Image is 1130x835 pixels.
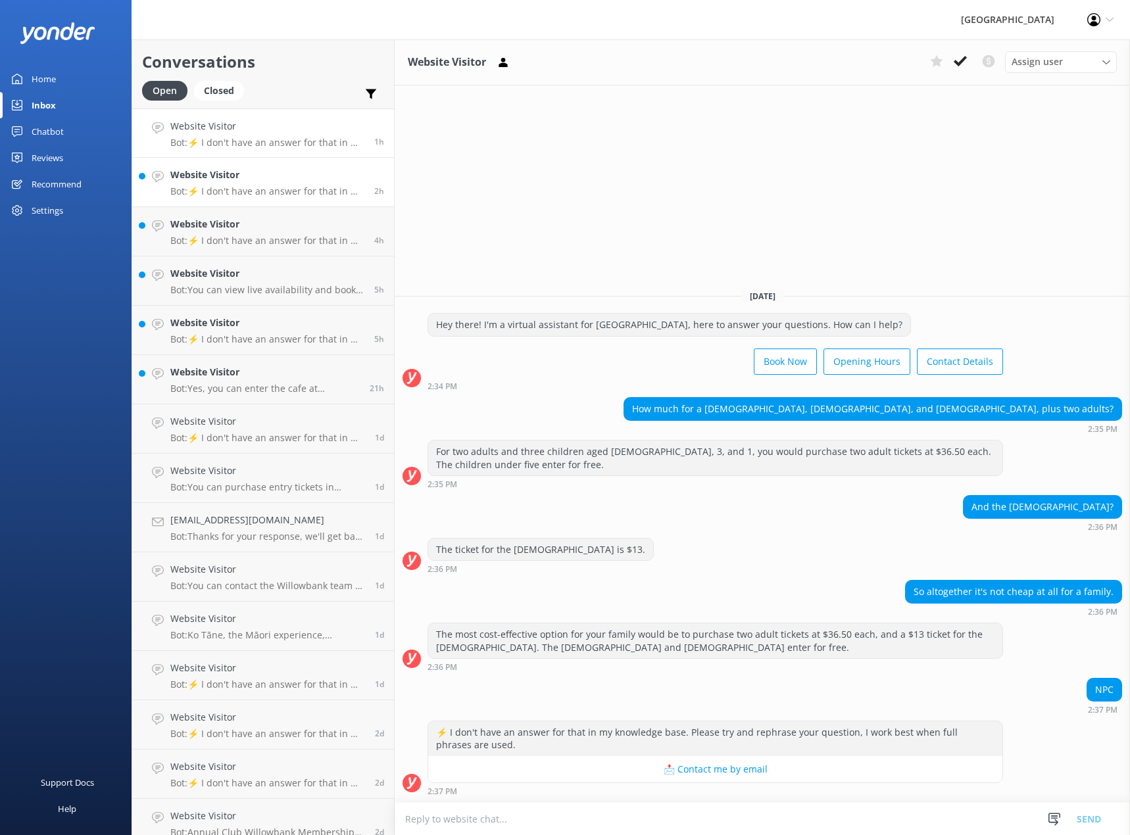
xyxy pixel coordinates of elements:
span: Sep 30 2025 06:41pm (UTC +13:00) Pacific/Auckland [370,383,384,394]
strong: 2:36 PM [1088,608,1118,616]
p: Bot: ⚡ I don't have an answer for that in my knowledge base. Please try and rephrase your questio... [170,235,364,247]
div: Oct 01 2025 02:35pm (UTC +13:00) Pacific/Auckland [624,424,1122,433]
p: Bot: Yes, you can enter the cafe at [GEOGRAPHIC_DATA] without a ticket to the Reserve. It's open ... [170,383,360,394]
p: Bot: You can purchase entry tickets in advance through our website [URL][DOMAIN_NAME] or pay upon... [170,481,365,493]
a: Website VisitorBot:⚡ I don't have an answer for that in my knowledge base. Please try and rephras... [132,306,394,355]
span: Sep 30 2025 02:11pm (UTC +13:00) Pacific/Auckland [375,432,384,443]
div: For two adults and three children aged [DEMOGRAPHIC_DATA], 3, and 1, you would purchase two adult... [428,441,1002,475]
div: The ticket for the [DEMOGRAPHIC_DATA] is $13. [428,538,653,561]
h2: Conversations [142,49,384,74]
a: Website VisitorBot:You can contact the Willowbank team at 03 359 6226, or by emailing [EMAIL_ADDR... [132,552,394,602]
span: Sep 29 2025 08:36am (UTC +13:00) Pacific/Auckland [375,777,384,788]
a: Website VisitorBot:⚡ I don't have an answer for that in my knowledge base. Please try and rephras... [132,651,394,700]
div: How much for a [DEMOGRAPHIC_DATA], [DEMOGRAPHIC_DATA], and [DEMOGRAPHIC_DATA], plus two adults? [624,398,1121,420]
div: And the [DEMOGRAPHIC_DATA]? [964,496,1121,518]
h4: Website Visitor [170,414,365,429]
div: Support Docs [41,769,94,796]
h4: Website Visitor [170,217,364,231]
h4: Website Visitor [170,809,365,823]
h4: Website Visitor [170,661,365,675]
h4: Website Visitor [170,562,365,577]
h4: Website Visitor [170,611,365,626]
a: Website VisitorBot:Yes, you can enter the cafe at [GEOGRAPHIC_DATA] without a ticket to the Reser... [132,355,394,404]
h4: Website Visitor [170,759,365,774]
a: Website VisitorBot:⚡ I don't have an answer for that in my knowledge base. Please try and rephras... [132,700,394,750]
div: Oct 01 2025 02:35pm (UTC +13:00) Pacific/Auckland [428,479,1003,489]
h4: Website Visitor [170,365,360,379]
div: Help [58,796,76,822]
div: Hey there! I'm a virtual assistant for [GEOGRAPHIC_DATA], here to answer your questions. How can ... [428,314,910,336]
h4: Website Visitor [170,710,365,725]
strong: 2:35 PM [1088,425,1118,433]
h4: Website Visitor [170,119,364,133]
h4: [EMAIL_ADDRESS][DOMAIN_NAME] [170,513,365,527]
a: Website VisitorBot:⚡ I don't have an answer for that in my knowledge base. Please try and rephras... [132,158,394,207]
p: Bot: ⚡ I don't have an answer for that in my knowledge base. Please try and rephrase your questio... [170,137,364,149]
a: Closed [194,83,251,97]
strong: 2:36 PM [1088,523,1118,531]
button: 📩 Contact me by email [428,756,1002,782]
span: Oct 01 2025 02:37pm (UTC +13:00) Pacific/Auckland [374,136,384,147]
button: Opening Hours [823,348,910,375]
span: Sep 29 2025 09:38am (UTC +13:00) Pacific/Auckland [375,728,384,739]
a: Open [142,83,194,97]
strong: 2:37 PM [1088,706,1118,714]
div: Oct 01 2025 02:36pm (UTC +13:00) Pacific/Auckland [905,607,1122,616]
span: Oct 01 2025 10:23am (UTC +13:00) Pacific/Auckland [374,333,384,345]
div: The most cost-effective option for your family would be to purchase two adult tickets at $36.50 e... [428,623,1002,658]
span: [DATE] [742,291,783,302]
h4: Website Visitor [170,464,365,478]
a: Website VisitorBot:Ko Tāne, the Māori experience, including the hangi and night tours, are curren... [132,602,394,651]
a: Website VisitorBot:You can purchase entry tickets in advance through our website [URL][DOMAIN_NAM... [132,454,394,503]
a: Website VisitorBot:⚡ I don't have an answer for that in my knowledge base. Please try and rephras... [132,750,394,799]
div: Settings [32,197,63,224]
p: Bot: You can contact the Willowbank team at 03 359 6226, or by emailing [EMAIL_ADDRESS][DOMAIN_NA... [170,580,365,592]
span: Assign user [1012,55,1063,69]
h4: Website Visitor [170,168,364,182]
span: Oct 01 2025 11:31am (UTC +13:00) Pacific/Auckland [374,235,384,246]
strong: 2:36 PM [428,565,457,573]
p: Bot: ⚡ I don't have an answer for that in my knowledge base. Please try and rephrase your questio... [170,333,364,345]
h3: Website Visitor [408,54,486,71]
span: Oct 01 2025 10:58am (UTC +13:00) Pacific/Auckland [374,284,384,295]
div: Oct 01 2025 02:34pm (UTC +13:00) Pacific/Auckland [428,381,1003,391]
div: Oct 01 2025 02:36pm (UTC +13:00) Pacific/Auckland [428,564,654,573]
span: Sep 30 2025 12:56am (UTC +13:00) Pacific/Auckland [375,629,384,640]
a: Website VisitorBot:You can view live availability and book your tickets online at [URL][DOMAIN_NA... [132,256,394,306]
div: Oct 01 2025 02:36pm (UTC +13:00) Pacific/Auckland [963,522,1122,531]
div: Reviews [32,145,63,171]
button: Book Now [754,348,817,375]
div: Inbox [32,92,56,118]
p: Bot: ⚡ I don't have an answer for that in my knowledge base. Please try and rephrase your questio... [170,185,364,197]
div: Chatbot [32,118,64,145]
p: Bot: ⚡ I don't have an answer for that in my knowledge base. Please try and rephrase your questio... [170,432,365,444]
h4: Website Visitor [170,266,364,281]
strong: 2:35 PM [428,481,457,489]
div: ⚡ I don't have an answer for that in my knowledge base. Please try and rephrase your question, I ... [428,721,1002,756]
strong: 2:37 PM [428,788,457,796]
button: Contact Details [917,348,1003,375]
div: Oct 01 2025 02:37pm (UTC +13:00) Pacific/Auckland [428,786,1003,796]
p: Bot: ⚡ I don't have an answer for that in my knowledge base. Please try and rephrase your questio... [170,777,365,789]
span: Sep 30 2025 07:42am (UTC +13:00) Pacific/Auckland [375,580,384,591]
p: Bot: Ko Tāne, the Māori experience, including the hangi and night tours, are currently not operat... [170,629,365,641]
div: Open [142,81,187,101]
p: Bot: ⚡ I don't have an answer for that in my knowledge base. Please try and rephrase your questio... [170,679,365,690]
span: Sep 29 2025 08:15pm (UTC +13:00) Pacific/Auckland [375,679,384,690]
span: Sep 30 2025 12:21pm (UTC +13:00) Pacific/Auckland [375,481,384,492]
div: Oct 01 2025 02:37pm (UTC +13:00) Pacific/Auckland [1087,705,1122,714]
img: yonder-white-logo.png [20,22,95,44]
div: Home [32,66,56,92]
a: Website VisitorBot:⚡ I don't have an answer for that in my knowledge base. Please try and rephras... [132,207,394,256]
a: [EMAIL_ADDRESS][DOMAIN_NAME]Bot:Thanks for your response, we'll get back to you as soon as we can... [132,503,394,552]
div: Assign User [1005,51,1117,72]
div: Closed [194,81,244,101]
div: Oct 01 2025 02:36pm (UTC +13:00) Pacific/Auckland [428,662,1003,671]
div: Recommend [32,171,82,197]
strong: 2:36 PM [428,663,457,671]
div: NPC [1087,679,1121,701]
h4: Website Visitor [170,316,364,330]
span: Sep 30 2025 12:21pm (UTC +13:00) Pacific/Auckland [375,531,384,542]
p: Bot: Thanks for your response, we'll get back to you as soon as we can during opening hours. [170,531,365,542]
span: Oct 01 2025 02:08pm (UTC +13:00) Pacific/Auckland [374,185,384,197]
